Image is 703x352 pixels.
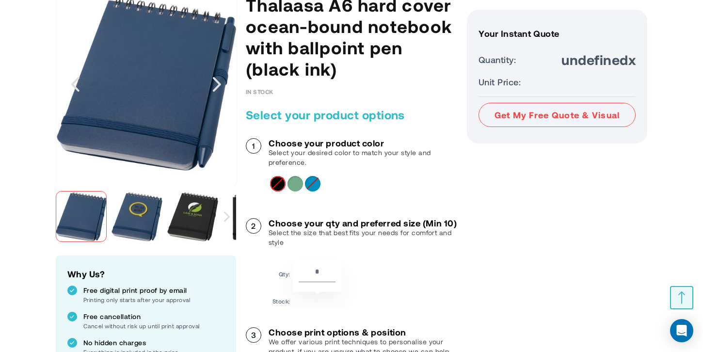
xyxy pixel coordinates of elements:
[83,321,224,330] p: Cancel without risk up until print approval
[83,295,224,304] p: Printing only starts after your approval
[246,88,273,95] div: Availability
[269,228,457,247] p: Select the size that best fits your needs for comfort and style
[246,107,457,123] h2: Select your product options
[83,312,224,321] p: Free cancellation
[218,186,236,247] div: Next
[479,29,636,38] h3: Your Instant Quote
[269,138,457,148] h3: Choose your product color
[112,191,162,242] img: Thalaasa A6 hard cover ocean-bound notebook with ballpoint pen (black ink)
[270,176,286,192] div: Black
[167,191,218,242] img: Thalaasa A6 hard cover ocean-bound notebook with ballpoint pen (black ink)
[269,148,457,167] p: Select your desired color to match your style and preference.
[288,176,303,192] div: Heather Green
[269,327,457,337] h3: Choose print options & position
[479,75,521,89] span: Unit Price:
[67,267,224,281] h2: Why Us?
[305,176,320,192] div: Ocean Blue
[83,338,224,348] p: No hidden charges
[479,103,636,127] button: Get My Free Quote & Visual
[561,51,636,68] span: undefinedx
[272,258,290,292] td: Qty:
[272,294,290,305] td: Stock:
[56,191,107,242] img: Thalaasa A6 hard cover ocean-bound notebook with ballpoint pen (black ink)
[479,53,516,66] span: Quantity:
[167,186,223,247] div: Thalaasa A6 hard cover ocean-bound notebook with ballpoint pen (black ink)
[269,218,457,228] h3: Choose your qty and preferred size (Min 10)
[83,286,224,295] p: Free digital print proof by email
[112,186,167,247] div: Thalaasa A6 hard cover ocean-bound notebook with ballpoint pen (black ink)
[670,319,693,342] div: Open Intercom Messenger
[56,186,112,247] div: Thalaasa A6 hard cover ocean-bound notebook with ballpoint pen (black ink)
[246,88,273,95] span: In stock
